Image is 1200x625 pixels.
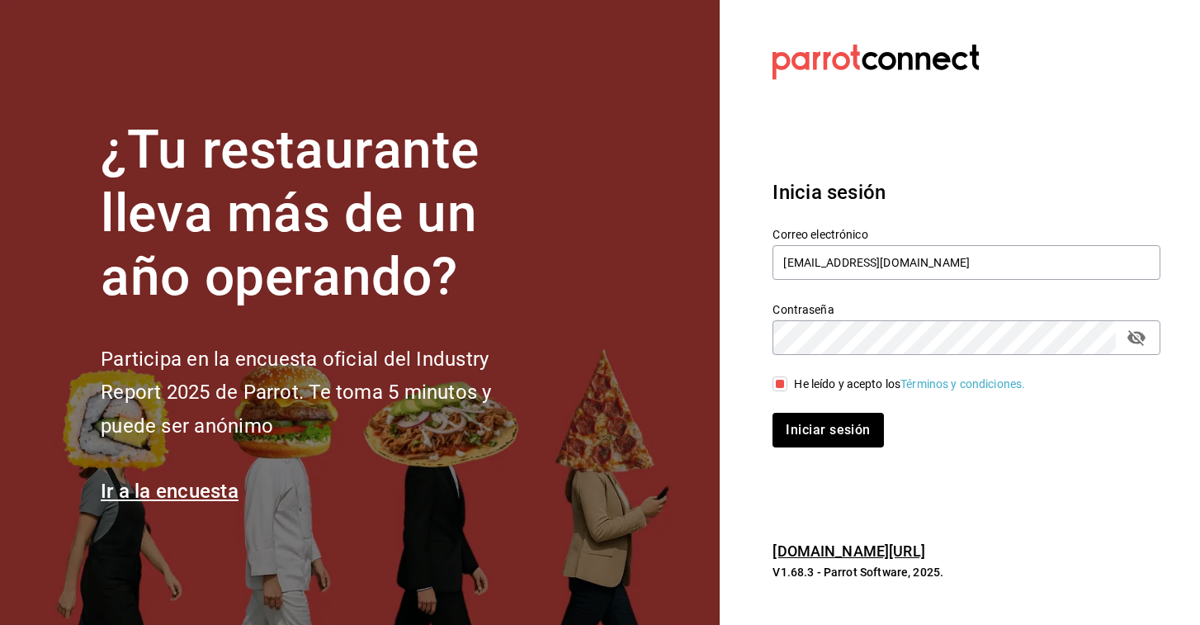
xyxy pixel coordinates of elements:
[772,304,1160,315] label: Contraseña
[772,564,1160,580] p: V1.68.3 - Parrot Software, 2025.
[101,343,546,443] h2: Participa en la encuesta oficial del Industry Report 2025 de Parrot. Te toma 5 minutos y puede se...
[1122,324,1150,352] button: passwordField
[772,229,1160,240] label: Correo electrónico
[101,119,546,309] h1: ¿Tu restaurante lleva más de un año operando?
[772,178,1160,207] h3: Inicia sesión
[772,413,883,447] button: Iniciar sesión
[900,377,1025,391] a: Términos y condiciones.
[794,376,1025,393] div: He leído y acepto los
[772,245,1160,280] input: Ingresa tu correo electrónico
[772,542,924,560] a: [DOMAIN_NAME][URL]
[101,480,239,503] a: Ir a la encuesta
